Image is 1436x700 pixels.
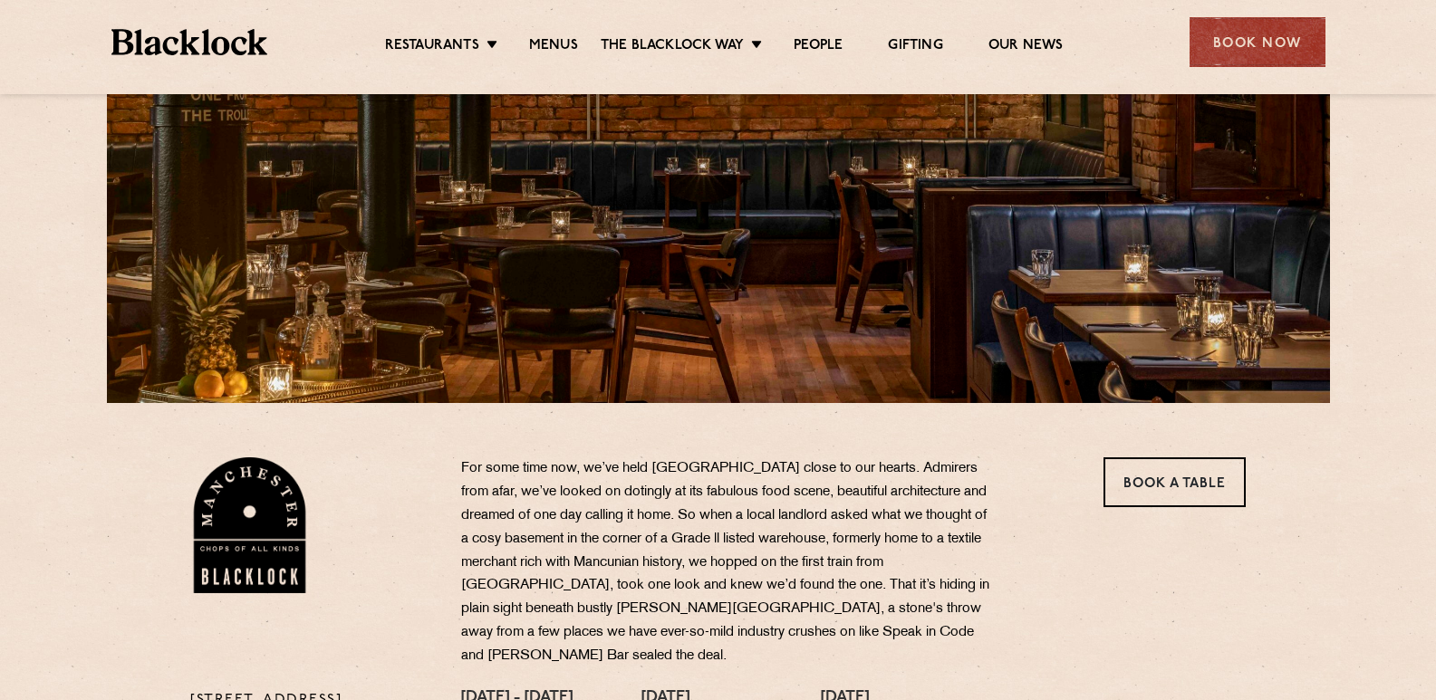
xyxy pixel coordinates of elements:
a: People [794,37,843,57]
a: Gifting [888,37,942,57]
div: Book Now [1190,17,1325,67]
a: Our News [988,37,1064,57]
img: BL_Textured_Logo-footer-cropped.svg [111,29,268,55]
a: The Blacklock Way [601,37,744,57]
a: Book a Table [1104,457,1246,507]
a: Menus [529,37,578,57]
a: Restaurants [385,37,479,57]
img: BL_Manchester_Logo-bleed.png [190,457,309,593]
p: For some time now, we’ve held [GEOGRAPHIC_DATA] close to our hearts. Admirers from afar, we’ve lo... [461,457,996,668]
